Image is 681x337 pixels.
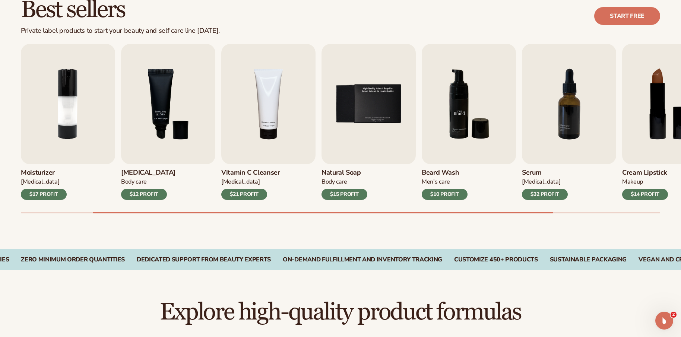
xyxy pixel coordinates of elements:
a: 3 / 9 [121,44,215,200]
div: On-Demand Fulfillment and Inventory Tracking [283,256,442,263]
div: [MEDICAL_DATA] [221,178,280,186]
span: 2 [671,312,677,318]
div: $21 PROFIT [221,189,267,200]
a: 5 / 9 [322,44,416,200]
div: Body Care [121,178,175,186]
h2: Explore high-quality product formulas [21,300,660,325]
div: Dedicated Support From Beauty Experts [137,256,271,263]
div: $32 PROFIT [522,189,568,200]
div: $14 PROFIT [622,189,668,200]
h3: Moisturizer [21,169,67,177]
img: Shopify Image 7 [422,44,516,164]
h3: Vitamin C Cleanser [221,169,280,177]
a: Start free [594,7,660,25]
a: 4 / 9 [221,44,316,200]
h3: Cream Lipstick [622,169,668,177]
h3: Beard Wash [422,169,468,177]
div: [MEDICAL_DATA] [21,178,67,186]
div: Zero Minimum Order QuantitieS [21,256,125,263]
a: 2 / 9 [21,44,115,200]
div: [MEDICAL_DATA] [522,178,568,186]
div: Men’s Care [422,178,468,186]
div: Private label products to start your beauty and self care line [DATE]. [21,27,220,35]
a: 6 / 9 [422,44,516,200]
div: SUSTAINABLE PACKAGING [550,256,627,263]
h3: [MEDICAL_DATA] [121,169,175,177]
div: $17 PROFIT [21,189,67,200]
div: $15 PROFIT [322,189,367,200]
h3: Natural Soap [322,169,367,177]
div: $12 PROFIT [121,189,167,200]
iframe: Intercom live chat [655,312,673,330]
div: CUSTOMIZE 450+ PRODUCTS [454,256,538,263]
div: $10 PROFIT [422,189,468,200]
div: Body Care [322,178,367,186]
a: 7 / 9 [522,44,616,200]
h3: Serum [522,169,568,177]
div: Makeup [622,178,668,186]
